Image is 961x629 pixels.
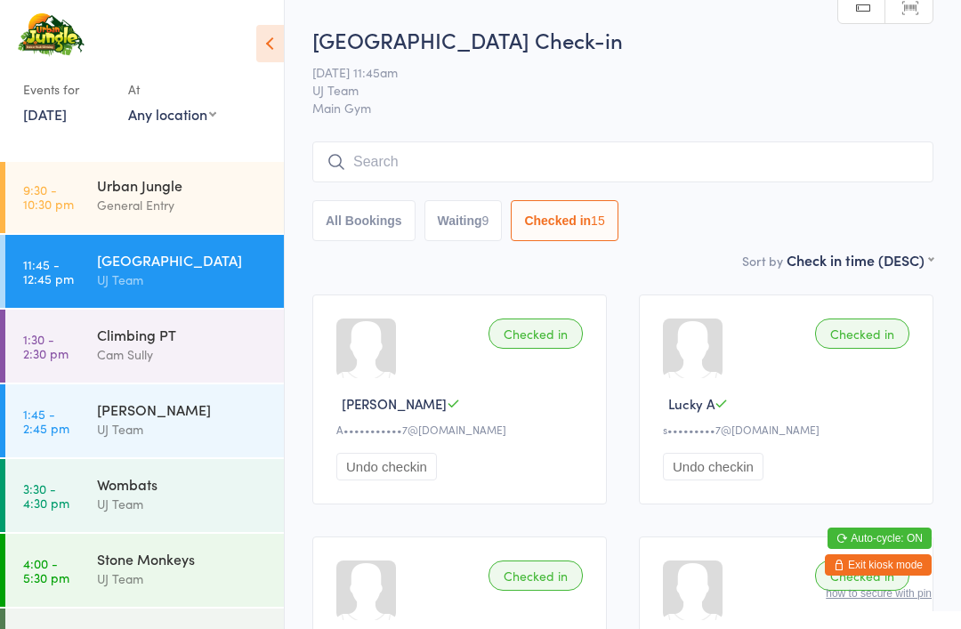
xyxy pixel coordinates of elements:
[97,195,269,215] div: General Entry
[511,200,618,241] button: Checked in15
[23,182,74,211] time: 9:30 - 10:30 pm
[5,459,284,532] a: 3:30 -4:30 pmWombatsUJ Team
[5,384,284,457] a: 1:45 -2:45 pm[PERSON_NAME]UJ Team
[787,250,933,270] div: Check in time (DESC)
[97,419,269,439] div: UJ Team
[5,235,284,308] a: 11:45 -12:45 pm[GEOGRAPHIC_DATA]UJ Team
[424,200,503,241] button: Waiting9
[663,453,763,480] button: Undo checkin
[128,75,216,104] div: At
[815,319,909,349] div: Checked in
[668,394,715,413] span: Lucky A
[97,270,269,290] div: UJ Team
[336,453,437,480] button: Undo checkin
[663,422,915,437] div: s•••••••••7@[DOMAIN_NAME]
[5,310,284,383] a: 1:30 -2:30 pmClimbing PTCam Sully
[128,104,216,124] div: Any location
[815,560,909,591] div: Checked in
[826,587,932,600] button: how to secure with pin
[336,422,588,437] div: A•••••••••••7@[DOMAIN_NAME]
[312,81,906,99] span: UJ Team
[825,554,932,576] button: Exit kiosk mode
[5,534,284,607] a: 4:00 -5:30 pmStone MonkeysUJ Team
[312,141,933,182] input: Search
[97,344,269,365] div: Cam Sully
[312,99,933,117] span: Main Gym
[23,556,69,585] time: 4:00 - 5:30 pm
[23,407,69,435] time: 1:45 - 2:45 pm
[742,252,783,270] label: Sort by
[97,175,269,195] div: Urban Jungle
[342,394,447,413] span: [PERSON_NAME]
[489,560,583,591] div: Checked in
[489,319,583,349] div: Checked in
[18,13,85,57] img: Urban Jungle Indoor Rock Climbing
[828,528,932,549] button: Auto-cycle: ON
[97,399,269,419] div: [PERSON_NAME]
[23,481,69,510] time: 3:30 - 4:30 pm
[23,257,74,286] time: 11:45 - 12:45 pm
[97,549,269,569] div: Stone Monkeys
[23,332,69,360] time: 1:30 - 2:30 pm
[23,75,110,104] div: Events for
[97,325,269,344] div: Climbing PT
[5,160,284,233] a: 9:30 -10:30 pmUrban JungleGeneral Entry
[482,214,489,228] div: 9
[97,569,269,589] div: UJ Team
[97,250,269,270] div: [GEOGRAPHIC_DATA]
[23,104,67,124] a: [DATE]
[97,494,269,514] div: UJ Team
[591,214,605,228] div: 15
[312,200,416,241] button: All Bookings
[97,474,269,494] div: Wombats
[312,63,906,81] span: [DATE] 11:45am
[312,25,933,54] h2: [GEOGRAPHIC_DATA] Check-in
